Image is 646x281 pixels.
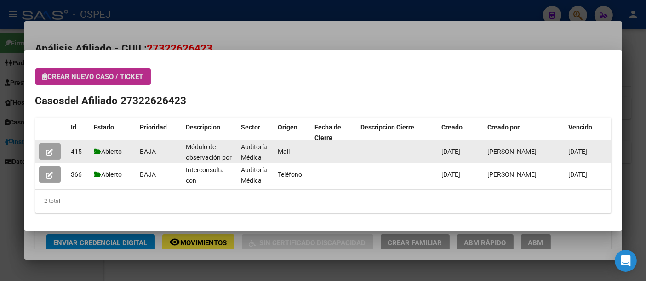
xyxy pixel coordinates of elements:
span: Descripcion [186,124,221,131]
datatable-header-cell: Creado [438,118,484,148]
h2: Casos [35,93,611,109]
span: Descripcion Cierre [361,124,415,131]
span: Mail [278,148,290,155]
span: Creado [442,124,463,131]
span: Estado [94,124,114,131]
span: Abierto [94,148,122,155]
span: Módulo de observación por 12 hs. [GEOGRAPHIC_DATA] [186,143,248,182]
datatable-header-cell: Creado por [484,118,565,148]
span: Fecha de Cierre [315,124,342,141]
span: [DATE] [442,171,461,178]
span: Crear nuevo caso / ticket [43,73,143,81]
span: [DATE] [442,148,461,155]
datatable-header-cell: Origen [274,118,311,148]
span: Teléfono [278,171,303,178]
span: [PERSON_NAME] [488,171,537,178]
span: Abierto [94,171,122,178]
span: Interconsulta con electrofisiología [186,166,231,195]
span: 366 [71,171,82,178]
datatable-header-cell: Descripcion Cierre [357,118,438,148]
button: Crear nuevo caso / ticket [35,68,151,85]
datatable-header-cell: Id [68,118,91,148]
span: [DATE] [569,148,588,155]
div: Open Intercom Messenger [615,250,637,272]
span: del Afiliado 27322626423 [65,95,187,107]
span: Auditoría Médica [241,143,268,161]
datatable-header-cell: Estado [91,118,137,148]
span: Sector [241,124,261,131]
datatable-header-cell: Prioridad [137,118,183,148]
datatable-header-cell: Vencido [565,118,611,148]
div: 2 total [35,190,611,213]
span: 415 [71,148,82,155]
span: [DATE] [569,171,588,178]
span: Auditoría Médica [241,166,268,184]
span: Id [71,124,77,131]
span: BAJA [140,148,156,155]
span: Origen [278,124,298,131]
span: Vencido [569,124,593,131]
datatable-header-cell: Descripcion [183,118,238,148]
span: Prioridad [140,124,167,131]
span: Creado por [488,124,520,131]
span: [PERSON_NAME] [488,148,537,155]
span: BAJA [140,171,156,178]
datatable-header-cell: Sector [238,118,274,148]
datatable-header-cell: Fecha de Cierre [311,118,357,148]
